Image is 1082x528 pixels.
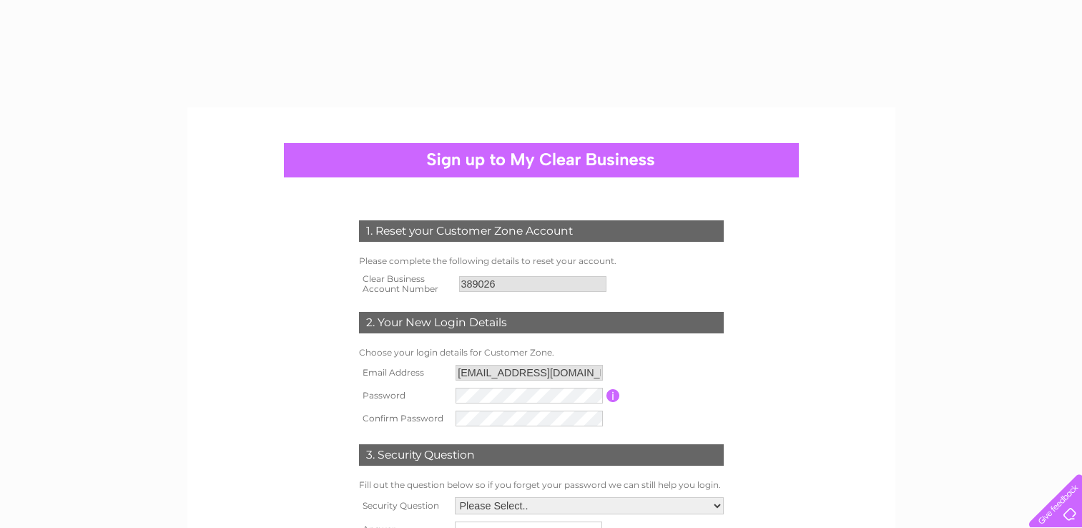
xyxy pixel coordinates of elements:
[355,253,727,270] td: Please complete the following details to reset your account.
[355,361,453,384] th: Email Address
[359,220,724,242] div: 1. Reset your Customer Zone Account
[355,494,451,518] th: Security Question
[355,384,453,407] th: Password
[355,407,453,430] th: Confirm Password
[355,476,727,494] td: Fill out the question below so if you forget your password we can still help you login.
[359,312,724,333] div: 2. Your New Login Details
[359,444,724,466] div: 3. Security Question
[355,270,456,298] th: Clear Business Account Number
[606,389,620,402] input: Information
[355,344,727,361] td: Choose your login details for Customer Zone.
